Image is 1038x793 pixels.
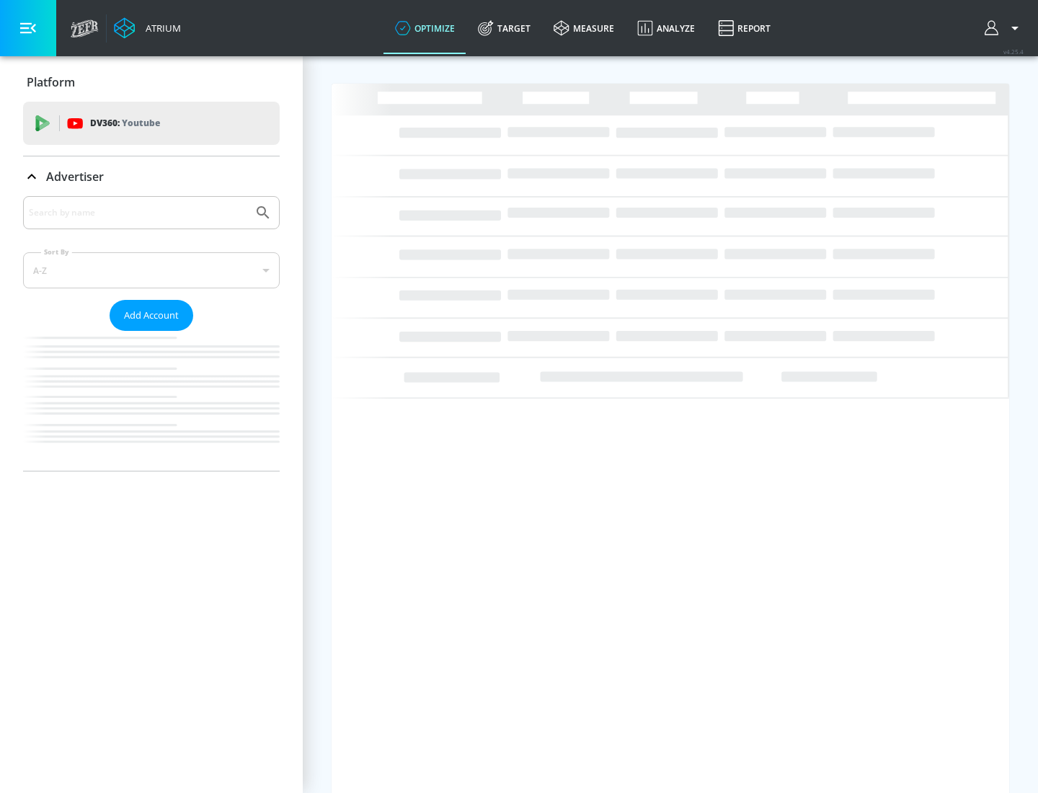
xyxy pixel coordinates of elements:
div: Atrium [140,22,181,35]
div: DV360: Youtube [23,102,280,145]
div: Advertiser [23,156,280,197]
p: Youtube [122,115,160,130]
div: Platform [23,62,280,102]
a: measure [542,2,626,54]
button: Add Account [110,300,193,331]
a: Report [706,2,782,54]
p: Platform [27,74,75,90]
a: Analyze [626,2,706,54]
p: DV360: [90,115,160,131]
span: v 4.25.4 [1003,48,1024,56]
p: Advertiser [46,169,104,185]
nav: list of Advertiser [23,331,280,471]
span: Add Account [124,307,179,324]
a: optimize [383,2,466,54]
input: Search by name [29,203,247,222]
a: Target [466,2,542,54]
label: Sort By [41,247,72,257]
div: Advertiser [23,196,280,471]
div: A-Z [23,252,280,288]
a: Atrium [114,17,181,39]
